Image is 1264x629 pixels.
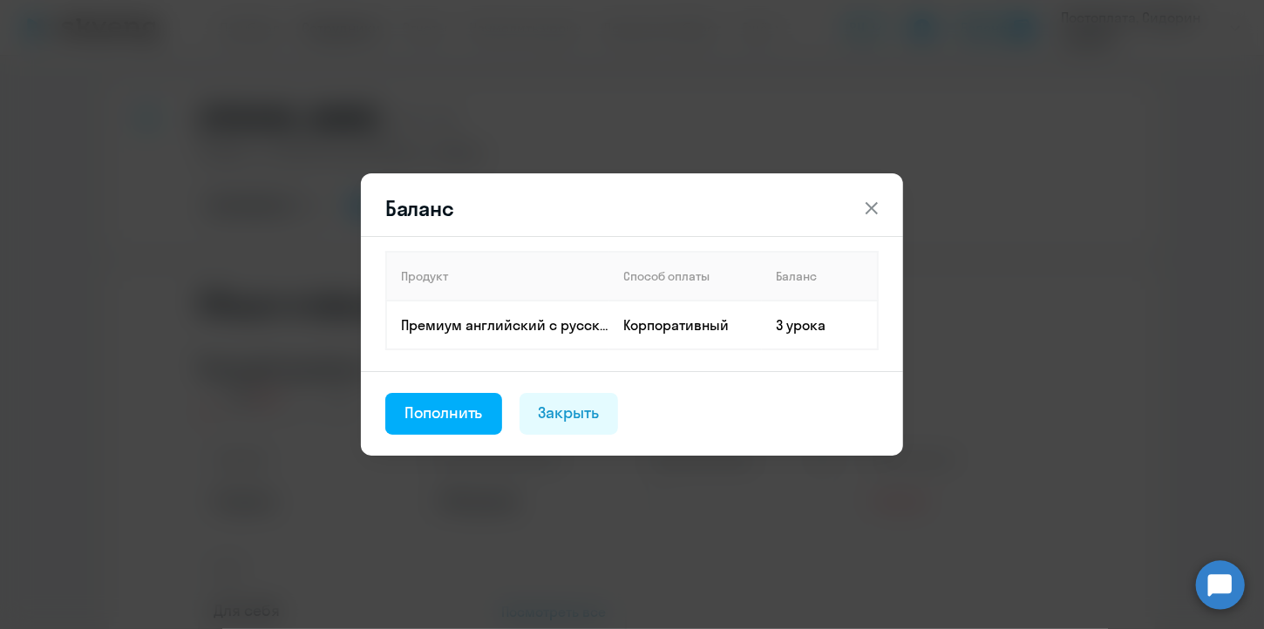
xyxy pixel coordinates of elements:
[404,402,483,424] div: Пополнить
[762,301,878,349] td: 3 урока
[609,301,762,349] td: Корпоративный
[609,252,762,301] th: Способ оплаты
[386,252,609,301] th: Продукт
[539,402,600,424] div: Закрыть
[401,315,608,335] p: Премиум английский с русскоговорящим преподавателем
[520,393,619,435] button: Закрыть
[762,252,878,301] th: Баланс
[361,194,903,222] header: Баланс
[385,393,502,435] button: Пополнить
